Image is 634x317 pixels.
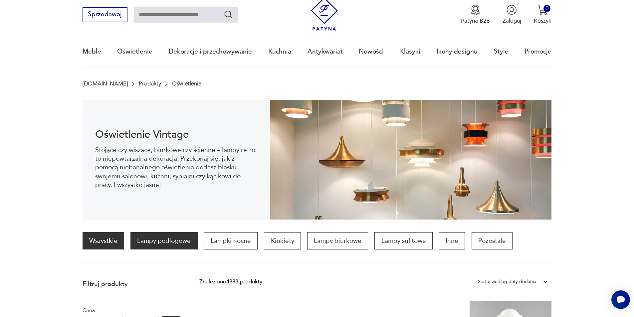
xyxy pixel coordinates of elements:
[478,277,536,286] div: Sortuj według daty dodania
[268,36,291,67] a: Kuchnia
[307,232,368,249] a: Lampy biurkowe
[461,5,490,25] a: Ikona medaluPatyna B2B
[439,232,465,249] a: Inne
[264,232,301,249] a: Kinkiety
[83,306,180,315] p: Cena
[83,36,101,67] a: Meble
[224,10,233,19] button: Szukaj
[470,5,481,15] img: Ikona medalu
[204,232,258,249] a: Lampki nocne
[130,232,197,249] a: Lampy podłogowe
[461,17,490,25] p: Patyna B2B
[534,5,551,25] button: 0Koszyk
[95,130,257,139] h1: Oświetlenie Vintage
[83,12,127,18] a: Sprzedawaj
[461,5,490,25] button: Patyna B2B
[503,17,521,25] p: Zaloguj
[374,232,432,249] a: Lampy sufitowe
[534,17,551,25] p: Koszyk
[172,80,201,87] p: Oświetlenie
[494,36,509,67] a: Style
[611,290,630,309] iframe: Smartsupp widget button
[83,280,180,288] p: Filtruj produkty
[139,80,161,87] a: Produkty
[503,5,521,25] button: Zaloguj
[308,36,343,67] a: Antykwariat
[537,5,548,15] img: Ikona koszyka
[359,36,384,67] a: Nowości
[95,146,257,190] p: Stojące czy wiszące, biurkowe czy ścienne – lampy retro to niepowtarzalna dekoracja. Przekonaj si...
[83,80,128,87] a: [DOMAIN_NAME]
[117,36,152,67] a: Oświetlenie
[83,232,124,249] a: Wszystkie
[169,36,252,67] a: Dekoracje i przechowywanie
[400,36,420,67] a: Klasyki
[507,5,517,15] img: Ikonka użytkownika
[270,100,552,220] img: Oświetlenie
[83,7,127,22] button: Sprzedawaj
[199,277,262,286] div: Znaleziono 4883 produkty
[472,232,513,249] a: Pozostałe
[543,5,550,12] div: 0
[525,36,551,67] a: Promocje
[437,36,478,67] a: Ikony designu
